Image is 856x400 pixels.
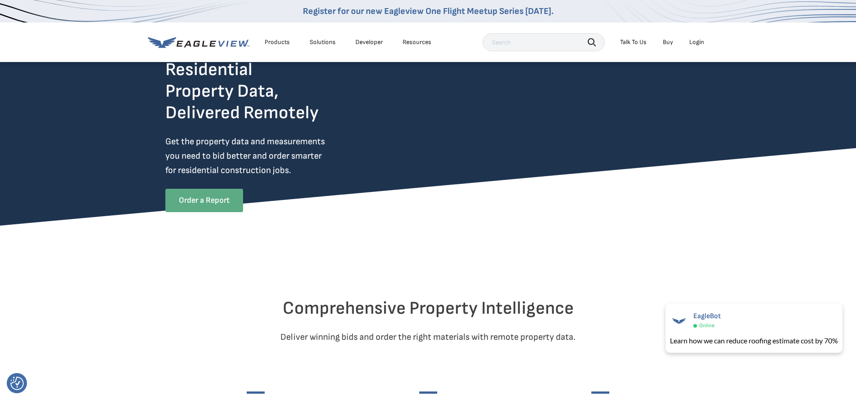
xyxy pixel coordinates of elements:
[165,134,362,178] p: Get the property data and measurements you need to bid better and order smarter for residential c...
[699,322,714,329] span: Online
[165,330,691,344] p: Deliver winning bids and order the right materials with remote property data.
[403,38,431,46] div: Resources
[693,312,721,320] span: EagleBot
[483,33,605,51] input: Search
[670,312,688,330] img: EagleBot
[10,377,24,390] img: Revisit consent button
[303,6,554,17] a: Register for our new Eagleview One Flight Meetup Series [DATE].
[670,335,838,346] div: Learn how we can reduce roofing estimate cost by 70%
[310,38,336,46] div: Solutions
[620,38,647,46] div: Talk To Us
[689,38,704,46] div: Login
[165,59,319,124] h2: Residential Property Data, Delivered Remotely
[165,189,243,212] a: Order a Report
[165,298,691,319] h2: Comprehensive Property Intelligence
[355,38,383,46] a: Developer
[265,38,290,46] div: Products
[10,377,24,390] button: Consent Preferences
[663,38,673,46] a: Buy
